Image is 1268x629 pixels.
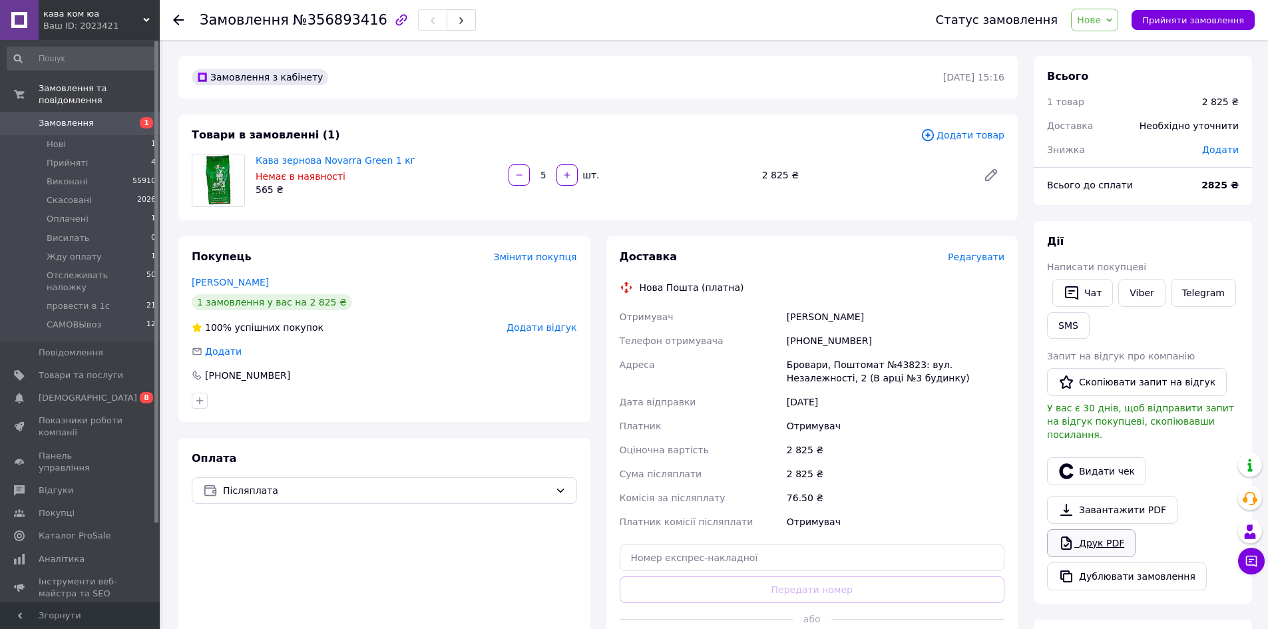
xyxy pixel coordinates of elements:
[146,270,156,294] span: 50
[784,390,1007,414] div: [DATE]
[39,117,94,129] span: Замовлення
[620,397,696,407] span: Дата відправки
[1047,97,1084,107] span: 1 товар
[39,415,123,439] span: Показники роботи компанії
[173,13,184,27] div: Повернутися назад
[43,20,160,32] div: Ваш ID: 2023421
[47,319,101,331] span: САМОВЫвоз
[151,251,156,263] span: 1
[1047,180,1133,190] span: Всього до сплати
[151,157,156,169] span: 4
[1047,351,1195,361] span: Запит на відгук про компанію
[192,321,323,334] div: успішних покупок
[140,117,153,128] span: 1
[620,250,678,263] span: Доставка
[200,12,289,28] span: Замовлення
[204,369,292,382] div: [PHONE_NUMBER]
[192,294,352,310] div: 1 замовлення у вас на 2 825 ₴
[636,281,747,294] div: Нова Пошта (платна)
[192,250,252,263] span: Покупець
[151,232,156,244] span: 0
[137,194,156,206] span: 2026
[1047,120,1093,131] span: Доставка
[47,176,88,188] span: Виконані
[39,392,137,404] span: [DEMOGRAPHIC_DATA]
[47,270,146,294] span: Отслеживать наложку
[39,553,85,565] span: Аналітика
[784,329,1007,353] div: [PHONE_NUMBER]
[948,252,1004,262] span: Редагувати
[579,168,600,182] div: шт.
[1047,496,1177,524] a: Завантажити PDF
[1047,70,1088,83] span: Всього
[256,171,345,182] span: Немає в наявності
[507,322,576,333] span: Додати відгук
[620,544,1005,571] input: Номер експрес-накладної
[620,445,709,455] span: Оціночна вартість
[1047,144,1085,155] span: Знижка
[620,312,674,322] span: Отримувач
[39,576,123,600] span: Інструменти веб-майстра та SEO
[494,252,577,262] span: Змінити покупця
[205,322,232,333] span: 100%
[620,469,702,479] span: Сума післяплати
[47,251,102,263] span: Жду оплату
[256,183,498,196] div: 565 ₴
[784,305,1007,329] div: [PERSON_NAME]
[1118,279,1165,307] a: Viber
[47,300,110,312] span: провести в 1с
[39,347,103,359] span: Повідомлення
[256,155,415,166] a: Кава зернова Novarra Green 1 кг
[784,462,1007,486] div: 2 825 ₴
[1047,529,1136,557] a: Друк PDF
[39,83,160,106] span: Замовлення та повідомлення
[978,162,1004,188] a: Редагувати
[784,414,1007,438] div: Отримувач
[192,277,269,288] a: [PERSON_NAME]
[1047,312,1090,339] button: SMS
[7,47,157,71] input: Пошук
[43,8,143,20] span: кава ком юа
[1202,95,1239,108] div: 2 825 ₴
[1047,403,1234,440] span: У вас є 30 днів, щоб відправити запит на відгук покупцеві, скопіювавши посилання.
[39,485,73,497] span: Відгуки
[47,138,66,150] span: Нові
[39,530,110,542] span: Каталог ProSale
[1047,457,1146,485] button: Видати чек
[192,128,340,141] span: Товари в замовленні (1)
[192,69,328,85] div: Замовлення з кабінету
[151,138,156,150] span: 1
[140,392,153,403] span: 8
[151,213,156,225] span: 1
[146,300,156,312] span: 21
[39,369,123,381] span: Товари та послуги
[620,517,753,527] span: Платник комісії післяплати
[192,452,236,465] span: Оплата
[39,450,123,474] span: Панель управління
[620,359,655,370] span: Адреса
[47,232,89,244] span: Висилать
[784,510,1007,534] div: Отримувач
[1202,144,1239,155] span: Додати
[39,507,75,519] span: Покупці
[921,128,1004,142] span: Додати товар
[47,194,92,206] span: Скасовані
[1052,279,1113,307] button: Чат
[1238,548,1265,574] button: Чат з покупцем
[784,486,1007,510] div: 76.50 ₴
[132,176,156,188] span: 55910
[943,72,1004,83] time: [DATE] 15:16
[1132,111,1247,140] div: Необхідно уточнити
[293,12,387,28] span: №356893416
[784,438,1007,462] div: 2 825 ₴
[146,319,156,331] span: 12
[620,335,724,346] span: Телефон отримувача
[1047,562,1207,590] button: Дублювати замовлення
[1047,235,1064,248] span: Дії
[620,493,726,503] span: Комісія за післяплату
[620,421,662,431] span: Платник
[1047,262,1146,272] span: Написати покупцеві
[1047,368,1227,396] button: Скопіювати запит на відгук
[204,154,233,206] img: Кава зернова Novarra Green 1 кг
[1171,279,1236,307] a: Telegram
